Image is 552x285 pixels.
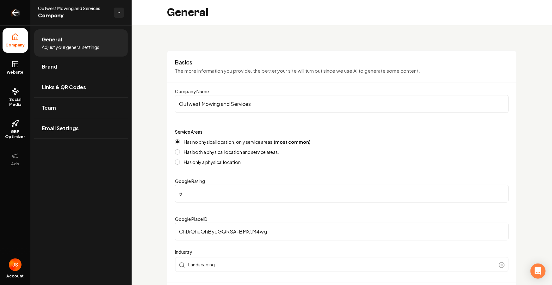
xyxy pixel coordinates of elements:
[4,70,26,75] span: Website
[3,147,28,172] button: Ads
[184,150,279,154] label: Has both a physical location and service areas.
[184,140,311,144] label: Has no physical location, only service areas.
[38,11,109,20] span: Company
[34,77,128,97] a: Links & QR Codes
[175,95,509,113] input: Company Name
[42,104,56,112] span: Team
[175,178,205,184] label: Google Rating
[184,160,242,164] label: Has only a physical location.
[42,63,57,70] span: Brand
[34,98,128,118] a: Team
[175,58,509,66] h3: Basics
[34,118,128,138] a: Email Settings
[3,43,28,48] span: Company
[167,6,208,19] h2: General
[175,223,509,240] input: Google Place ID
[3,55,28,80] a: Website
[175,67,509,75] p: The more information you provide, the better your site will turn out since we use AI to generate ...
[3,129,28,139] span: GBP Optimizer
[274,139,311,145] strong: (most common)
[175,185,509,203] input: Google Rating
[175,248,509,256] label: Industry
[3,115,28,144] a: GBP Optimizer
[3,97,28,107] span: Social Media
[7,274,24,279] span: Account
[175,216,208,222] label: Google Place ID
[42,44,101,50] span: Adjust your general settings.
[9,258,22,271] button: Open user button
[9,258,22,271] img: James Shamoun
[530,264,546,279] div: Open Intercom Messenger
[42,36,62,43] span: General
[42,83,86,91] span: Links & QR Codes
[175,129,202,135] label: Service Areas
[175,88,209,94] label: Company Name
[3,82,28,112] a: Social Media
[42,124,79,132] span: Email Settings
[34,57,128,77] a: Brand
[38,5,109,11] span: Outwest Mowing and Services
[9,161,22,167] span: Ads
